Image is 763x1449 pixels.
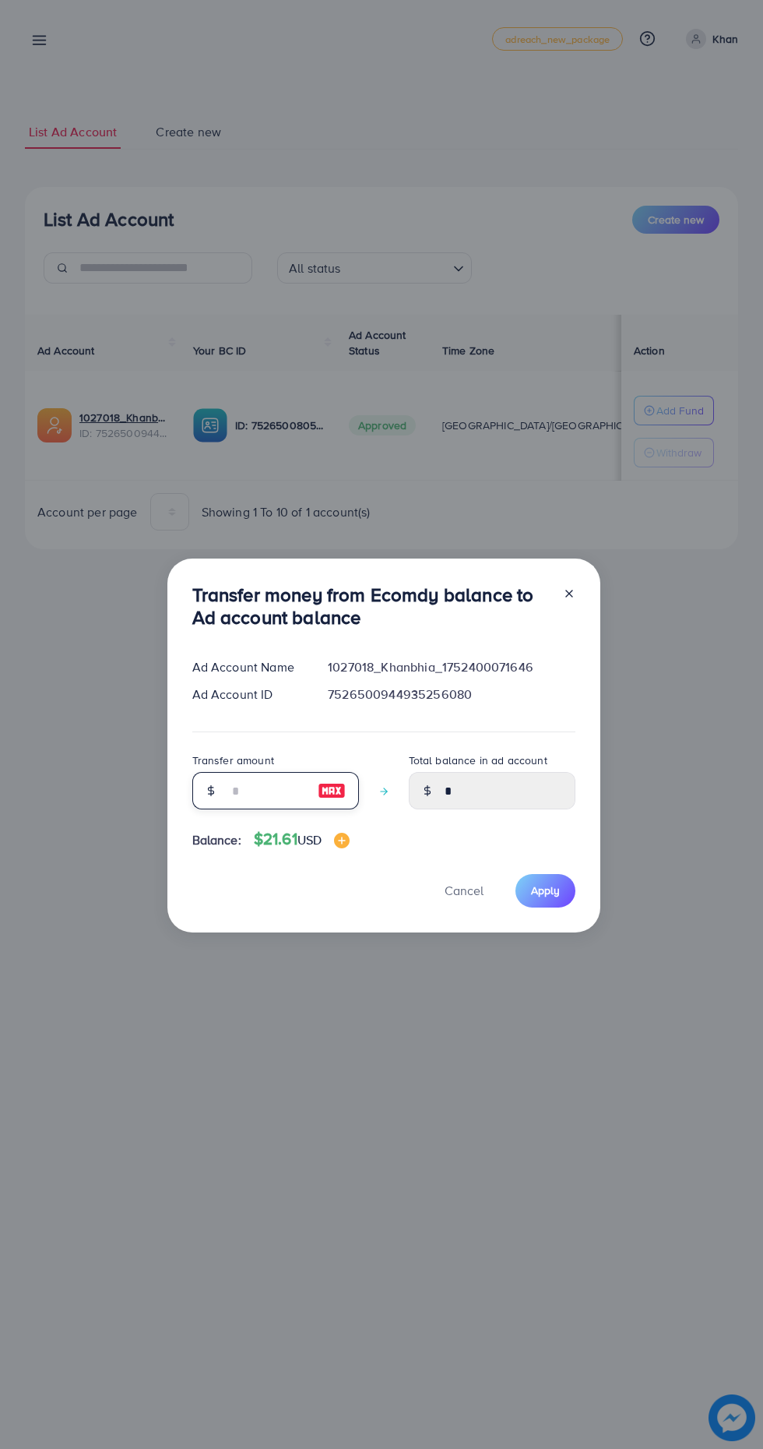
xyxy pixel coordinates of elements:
[409,753,547,768] label: Total balance in ad account
[254,830,350,849] h4: $21.61
[515,874,575,908] button: Apply
[318,781,346,800] img: image
[297,831,322,848] span: USD
[192,753,274,768] label: Transfer amount
[192,583,550,629] h3: Transfer money from Ecomdy balance to Ad account balance
[180,686,316,703] div: Ad Account ID
[315,658,587,676] div: 1027018_Khanbhia_1752400071646
[425,874,503,908] button: Cancel
[531,883,560,898] span: Apply
[192,831,241,849] span: Balance:
[180,658,316,676] div: Ad Account Name
[315,686,587,703] div: 7526500944935256080
[334,833,350,848] img: image
[445,882,483,899] span: Cancel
